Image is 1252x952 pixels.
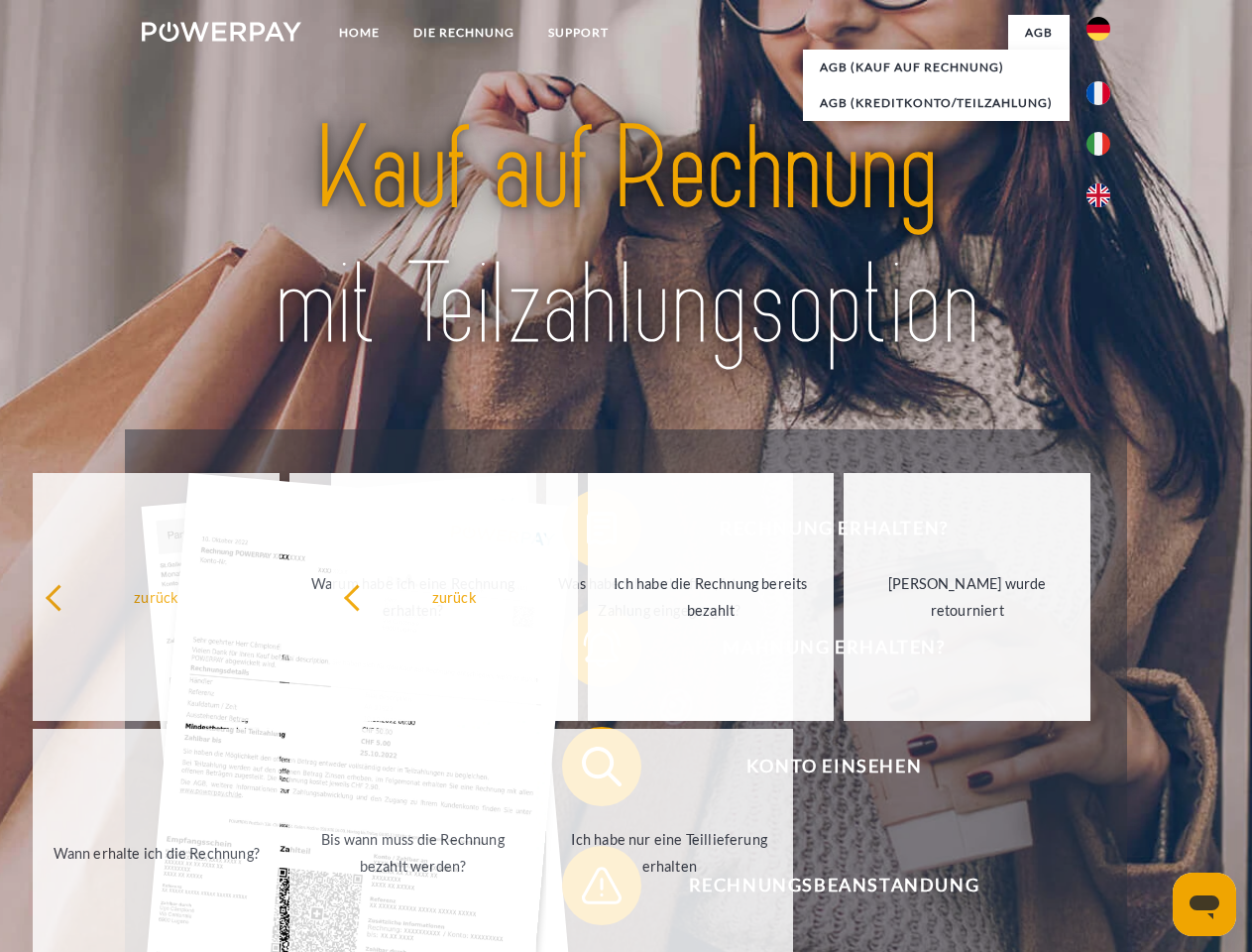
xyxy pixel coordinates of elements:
a: AGB (Kauf auf Rechnung) [803,50,1070,85]
div: Ich habe nur eine Teillieferung erhalten [558,826,781,880]
div: zurück [343,583,566,610]
a: Home [322,15,397,51]
img: title-powerpay_de.svg [189,95,1063,380]
button: Rechnungsbeanstandung [562,846,1078,925]
img: en [1086,183,1110,207]
a: AGB (Kreditkonto/Teilzahlung) [803,85,1070,121]
iframe: Schaltfläche zum Öffnen des Messaging-Fensters [1173,873,1236,936]
img: de [1086,17,1110,41]
div: Bis wann muss die Rechnung bezahlt werden? [301,826,524,880]
div: Wann erhalte ich die Rechnung? [45,839,268,866]
img: it [1086,132,1110,156]
div: [PERSON_NAME] wurde retourniert [855,570,1079,624]
div: Warum habe ich eine Rechnung erhalten? [301,570,524,624]
span: Rechnungsbeanstandung [591,846,1077,925]
a: DIE RECHNUNG [397,15,531,51]
img: logo-powerpay-white.svg [142,22,301,42]
img: fr [1086,81,1110,105]
a: agb [1008,15,1070,51]
div: zurück [45,583,268,610]
a: SUPPORT [531,15,626,51]
button: Konto einsehen [562,727,1078,806]
div: Ich habe die Rechnung bereits bezahlt [600,570,823,624]
span: Konto einsehen [591,727,1077,806]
